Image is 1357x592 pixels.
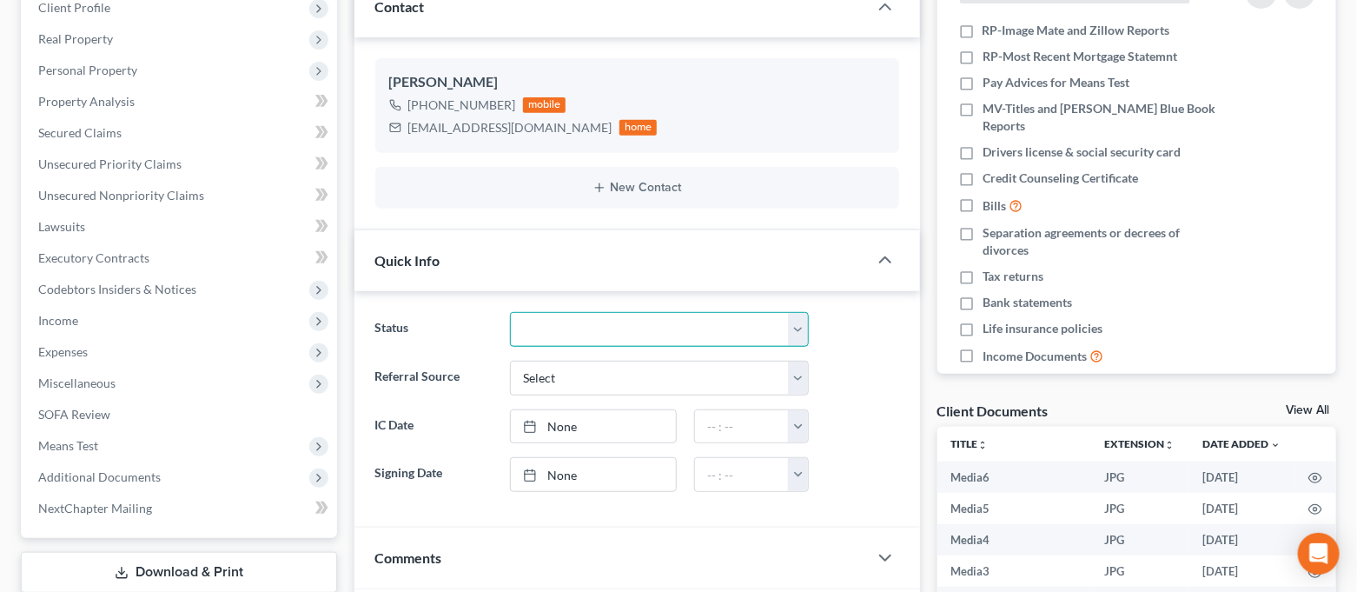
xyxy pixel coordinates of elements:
div: Open Intercom Messenger [1298,533,1340,575]
div: [EMAIL_ADDRESS][DOMAIN_NAME] [408,119,612,136]
span: Quick Info [375,252,440,269]
td: Media6 [937,462,1090,493]
span: RP-Most Recent Mortgage Statemnt [983,48,1177,65]
td: Media4 [937,524,1090,555]
a: View All [1286,404,1329,416]
span: Bank statements [983,294,1072,311]
a: Property Analysis [24,86,337,117]
span: Pay Advices for Means Test [983,74,1129,91]
span: Expenses [38,344,88,359]
td: JPG [1090,555,1188,587]
a: NextChapter Mailing [24,493,337,524]
span: Unsecured Priority Claims [38,156,182,171]
td: Media3 [937,555,1090,587]
span: Income Documents [983,348,1087,365]
i: expand_more [1270,440,1281,450]
td: [DATE] [1188,493,1294,524]
a: None [511,458,676,491]
label: Signing Date [367,457,502,492]
span: Secured Claims [38,125,122,140]
a: Date Added expand_more [1202,437,1281,450]
td: JPG [1090,524,1188,555]
span: NextChapter Mailing [38,501,152,516]
label: Referral Source [367,361,502,396]
span: Life insurance policies [983,320,1102,337]
span: RP-Image Mate and Zillow Reports [983,22,1170,39]
a: Unsecured Priority Claims [24,149,337,180]
span: Drivers license & social security card [983,143,1181,161]
i: unfold_more [978,440,989,450]
a: Titleunfold_more [951,437,989,450]
td: JPG [1090,462,1188,493]
label: IC Date [367,409,502,444]
input: -- : -- [695,410,789,443]
a: SOFA Review [24,399,337,430]
span: Lawsuits [38,219,85,234]
div: [PHONE_NUMBER] [408,96,516,114]
span: Personal Property [38,63,137,77]
label: Status [367,312,502,347]
a: None [511,410,676,443]
span: Miscellaneous [38,376,116,390]
span: SOFA Review [38,407,110,422]
td: Media5 [937,493,1090,524]
span: Bills [983,197,1006,215]
div: mobile [523,97,566,113]
span: Credit Counseling Certificate [983,170,1138,187]
td: JPG [1090,493,1188,524]
td: [DATE] [1188,555,1294,587]
a: Lawsuits [24,211,337,243]
span: Tax returns [983,268,1043,285]
span: Codebtors Insiders & Notices [38,282,196,296]
div: Client Documents [937,402,1049,420]
span: Unsecured Nonpriority Claims [38,188,204,203]
span: Income [38,313,78,328]
a: Unsecured Nonpriority Claims [24,180,337,211]
a: Extensionunfold_more [1104,437,1175,450]
input: -- : -- [695,458,789,491]
span: Real Property [38,31,113,46]
i: unfold_more [1164,440,1175,450]
td: [DATE] [1188,524,1294,555]
div: home [619,120,658,136]
span: MV-Titles and [PERSON_NAME] Blue Book Reports [983,100,1222,135]
span: Separation agreements or decrees of divorces [983,224,1222,259]
span: Means Test [38,438,98,453]
span: Property Analysis [38,94,135,109]
a: Secured Claims [24,117,337,149]
div: [PERSON_NAME] [389,72,885,93]
a: Executory Contracts [24,243,337,274]
span: Additional Documents [38,469,161,484]
span: Comments [375,549,442,566]
button: New Contact [389,181,885,195]
td: [DATE] [1188,462,1294,493]
span: Executory Contracts [38,250,149,265]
